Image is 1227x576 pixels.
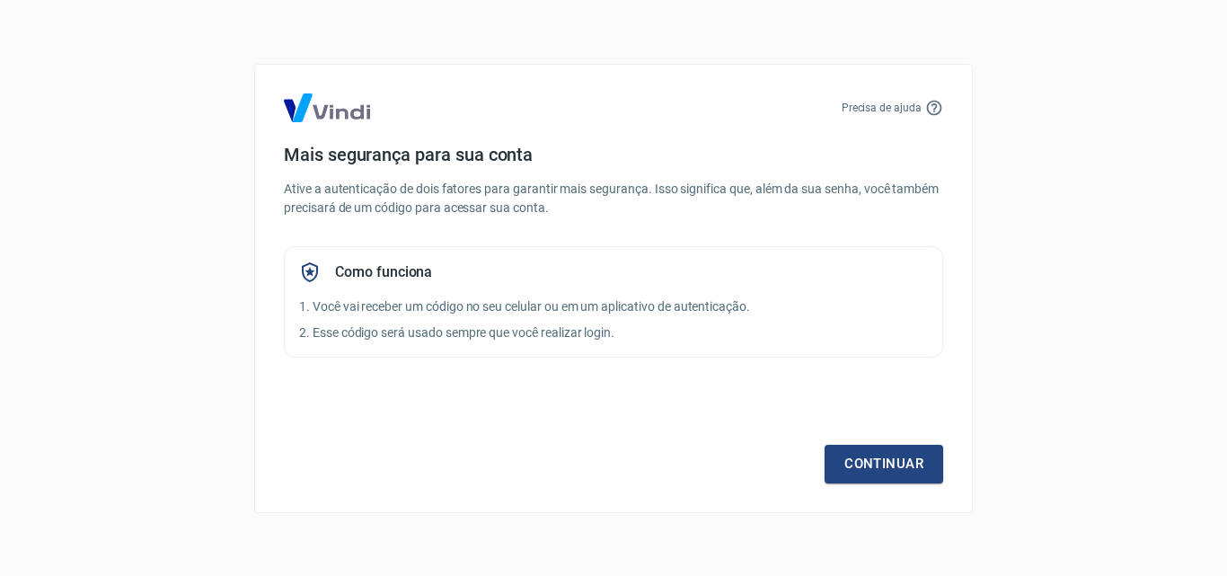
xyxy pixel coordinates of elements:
a: Continuar [825,445,943,483]
h5: Como funciona [335,263,432,281]
p: Ative a autenticação de dois fatores para garantir mais segurança. Isso significa que, além da su... [284,180,943,217]
p: 1. Você vai receber um código no seu celular ou em um aplicativo de autenticação. [299,297,928,316]
p: Precisa de ajuda [842,100,922,116]
img: Logo Vind [284,93,370,122]
p: 2. Esse código será usado sempre que você realizar login. [299,323,928,342]
h4: Mais segurança para sua conta [284,144,943,165]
